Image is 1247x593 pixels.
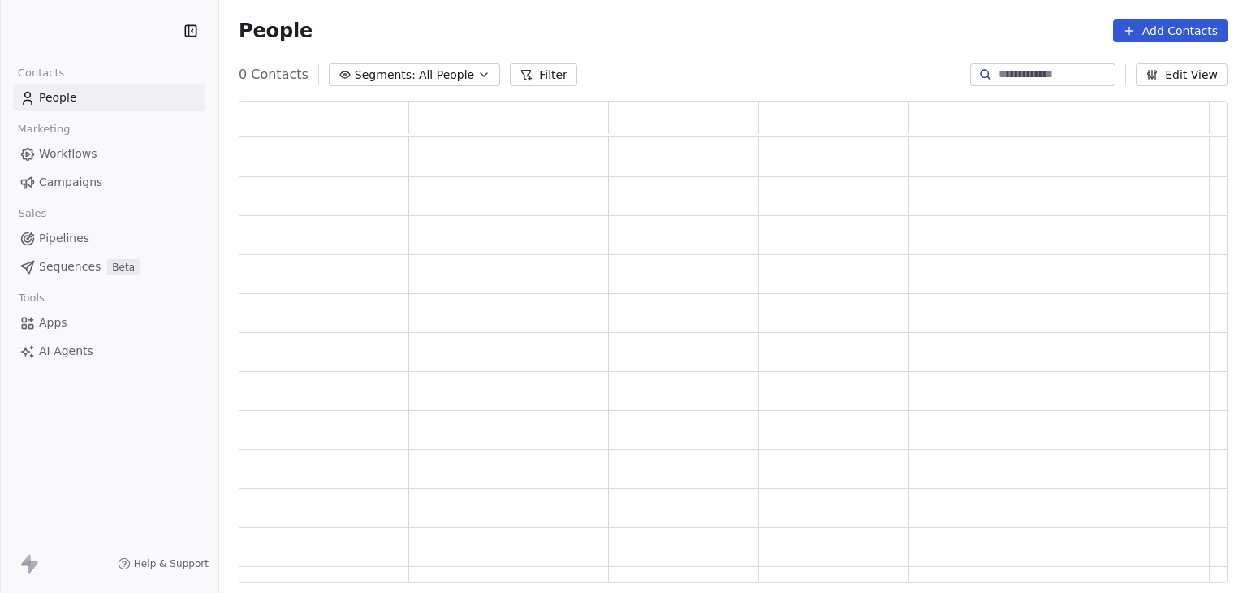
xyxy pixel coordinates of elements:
a: Pipelines [13,225,205,252]
span: Tools [11,286,51,310]
span: Contacts [11,61,71,85]
span: AI Agents [39,343,93,360]
button: Add Contacts [1113,19,1228,42]
button: Filter [510,63,577,86]
span: Apps [39,314,67,331]
span: Sales [11,201,54,226]
span: Campaigns [39,174,102,191]
span: Marketing [11,117,77,141]
span: Sequences [39,258,101,275]
a: SequencesBeta [13,253,205,280]
a: Apps [13,309,205,336]
span: People [39,89,77,106]
a: Campaigns [13,169,205,196]
span: All People [419,67,474,84]
a: Workflows [13,141,205,167]
span: Beta [107,259,140,275]
span: 0 Contacts [239,65,309,84]
span: Workflows [39,145,97,162]
span: Help & Support [134,557,209,570]
span: Pipelines [39,230,89,247]
span: Segments: [355,67,416,84]
a: AI Agents [13,338,205,365]
span: People [239,19,313,43]
button: Edit View [1136,63,1228,86]
a: Help & Support [118,557,209,570]
a: People [13,84,205,111]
